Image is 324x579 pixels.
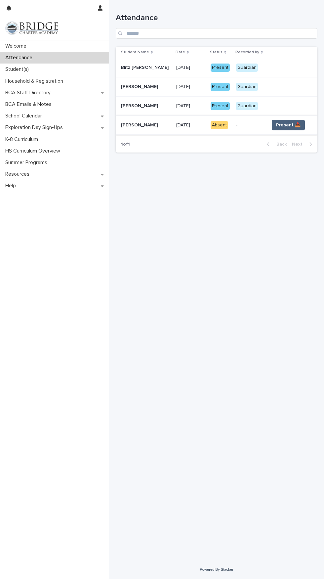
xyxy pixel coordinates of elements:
p: - [236,122,263,128]
p: [PERSON_NAME] [121,83,159,90]
p: Attendance [3,55,38,61]
a: Powered By Stacker [200,567,233,571]
tr: [PERSON_NAME][PERSON_NAME] [DATE][DATE] PresentGuardian [116,96,317,115]
p: BCA Staff Directory [3,90,56,96]
button: Next [289,141,317,147]
span: Next [292,142,306,147]
p: [DATE] [176,64,191,70]
img: V1C1m3IdTEidaUdm9Hs0 [5,22,58,35]
div: Guardian [236,83,258,91]
p: Exploration Day Sign-Ups [3,124,68,131]
p: Welcome [3,43,32,49]
tr: [PERSON_NAME][PERSON_NAME] [DATE][DATE] Absent-Present 📥 [116,115,317,135]
p: Blitz [PERSON_NAME] [121,64,170,70]
p: [DATE] [176,102,191,109]
span: Back [272,142,287,147]
p: Status [210,49,223,56]
p: 1 of 1 [116,136,135,153]
p: Student(s) [3,66,34,72]
tr: Blitz [PERSON_NAME]Blitz [PERSON_NAME] [DATE][DATE] PresentGuardian [116,58,317,77]
div: Guardian [236,102,258,110]
div: Present [211,102,230,110]
p: BCA Emails & Notes [3,101,57,108]
p: Recorded by [235,49,259,56]
p: Summer Programs [3,159,53,166]
p: [DATE] [176,121,191,128]
p: Student Name [121,49,149,56]
tr: [PERSON_NAME][PERSON_NAME] [DATE][DATE] PresentGuardian [116,77,317,96]
p: Household & Registration [3,78,68,84]
div: Present [211,83,230,91]
button: Back [262,141,289,147]
div: Guardian [236,64,258,72]
div: Present [211,64,230,72]
span: Present 📥 [276,122,301,128]
p: Date [176,49,185,56]
button: Present 📥 [272,120,305,130]
p: [PERSON_NAME] [121,121,159,128]
p: [PERSON_NAME] [121,102,159,109]
p: School Calendar [3,113,47,119]
p: Help [3,183,21,189]
p: Resources [3,171,35,177]
div: Absent [211,121,228,129]
p: K-8 Curriculum [3,136,43,143]
p: [DATE] [176,83,191,90]
h1: Attendance [116,13,317,23]
input: Search [116,28,317,39]
p: HS Curriculum Overview [3,148,65,154]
